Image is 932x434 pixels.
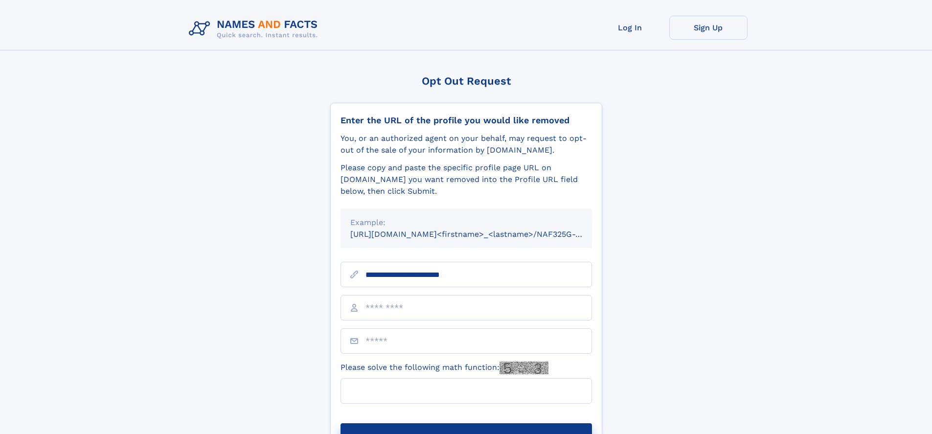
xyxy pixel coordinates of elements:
div: Opt Out Request [330,75,602,87]
div: Example: [350,217,582,228]
img: Logo Names and Facts [185,16,326,42]
div: Enter the URL of the profile you would like removed [341,115,592,126]
label: Please solve the following math function: [341,362,548,374]
div: Please copy and paste the specific profile page URL on [DOMAIN_NAME] you want removed into the Pr... [341,162,592,197]
small: [URL][DOMAIN_NAME]<firstname>_<lastname>/NAF325G-xxxxxxxx [350,229,611,239]
div: You, or an authorized agent on your behalf, may request to opt-out of the sale of your informatio... [341,133,592,156]
a: Log In [591,16,669,40]
a: Sign Up [669,16,748,40]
